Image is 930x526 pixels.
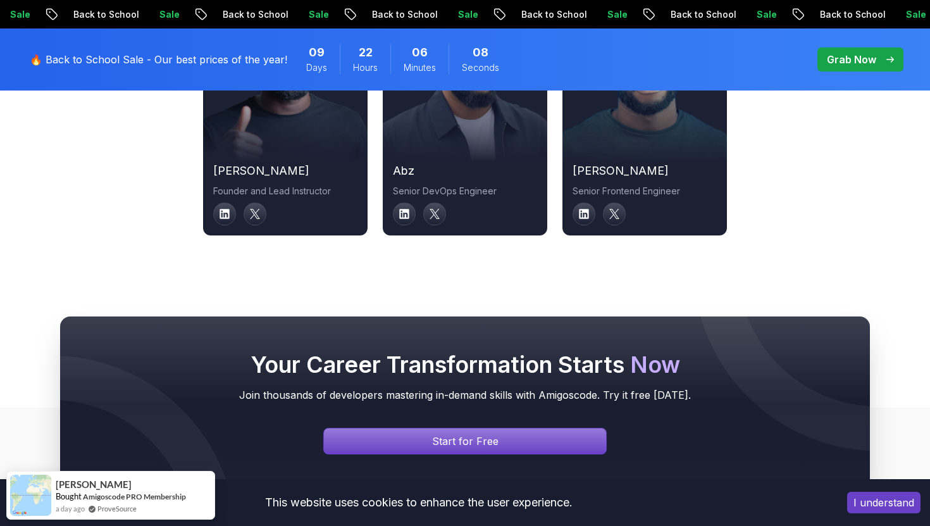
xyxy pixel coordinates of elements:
p: Founder and Lead Instructor [213,185,357,197]
p: Back to School [357,8,443,21]
a: Amigoscode PRO Membership [83,492,186,501]
span: Seconds [462,61,499,74]
img: provesource social proof notification image [10,475,51,516]
p: Back to School [506,8,592,21]
a: Signin page [323,428,607,454]
p: Sale [741,8,782,21]
span: 9 Days [309,44,325,61]
h2: abz [393,162,537,180]
span: 22 Hours [359,44,373,61]
span: Bought [56,491,82,501]
a: ProveSource [97,503,137,514]
h2: [PERSON_NAME] [213,162,357,180]
p: Join thousands of developers mastering in-demand skills with Amigoscode. Try it free [DATE]. [85,387,845,403]
span: Minutes [404,61,436,74]
span: 6 Minutes [412,44,428,61]
span: a day ago [56,503,85,514]
p: 🔥 Back to School Sale - Our best prices of the year! [30,52,287,67]
span: Now [630,351,680,379]
p: Sale [294,8,334,21]
p: Sale [592,8,633,21]
p: Back to School [58,8,144,21]
h2: Your Career Transformation Starts [85,352,845,377]
span: 8 Seconds [473,44,488,61]
div: This website uses cookies to enhance the user experience. [9,489,828,517]
span: Days [306,61,327,74]
p: Sale [443,8,483,21]
p: Back to School [805,8,891,21]
p: Back to School [655,8,741,21]
h2: [PERSON_NAME] [573,162,717,180]
p: Grab Now [827,52,876,67]
button: Accept cookies [847,492,921,513]
p: Senior Frontend Engineer [573,185,717,197]
span: Hours [353,61,378,74]
p: Start for Free [432,434,499,449]
p: Back to School [208,8,294,21]
p: Senior DevOps Engineer [393,185,537,197]
p: Sale [144,8,185,21]
span: [PERSON_NAME] [56,479,132,490]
